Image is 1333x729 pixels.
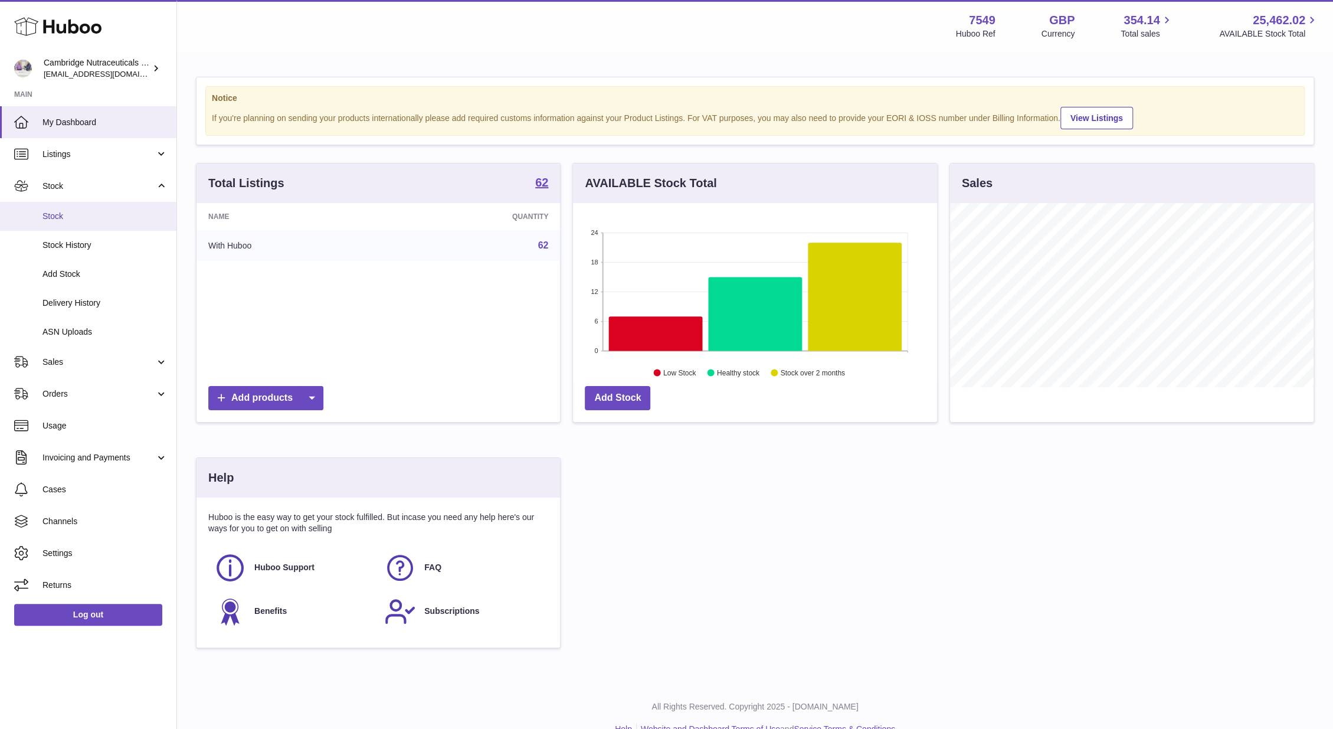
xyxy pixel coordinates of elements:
h3: Help [208,470,234,486]
span: Subscriptions [424,606,479,617]
th: Name [196,203,388,230]
text: Low Stock [663,369,696,377]
span: Stock [42,181,155,192]
text: 6 [595,318,598,325]
span: Invoicing and Payments [42,452,155,463]
p: Huboo is the easy way to get your stock fulfilled. But incase you need any help here's our ways f... [208,512,548,534]
span: Stock History [42,240,168,251]
strong: 7549 [969,12,995,28]
span: 354.14 [1124,12,1160,28]
p: All Rights Reserved. Copyright 2025 - [DOMAIN_NAME] [186,701,1324,712]
span: ASN Uploads [42,326,168,338]
strong: 62 [535,176,548,188]
a: Add products [208,386,323,410]
span: Huboo Support [254,562,315,573]
span: Orders [42,388,155,400]
span: AVAILABLE Stock Total [1219,28,1319,40]
div: If you're planning on sending your products internationally please add required customs informati... [212,105,1298,129]
div: Cambridge Nutraceuticals Ltd [44,57,150,80]
td: With Huboo [196,230,388,261]
a: 25,462.02 AVAILABLE Stock Total [1219,12,1319,40]
text: 18 [591,259,598,266]
span: Settings [42,548,168,559]
text: Stock over 2 months [781,369,845,377]
a: Log out [14,604,162,625]
h3: AVAILABLE Stock Total [585,175,716,191]
a: View Listings [1060,107,1133,129]
text: 12 [591,288,598,295]
div: Huboo Ref [956,28,995,40]
span: Channels [42,516,168,527]
span: Add Stock [42,269,168,280]
span: Stock [42,211,168,222]
span: FAQ [424,562,441,573]
strong: Notice [212,93,1298,104]
strong: GBP [1049,12,1075,28]
th: Quantity [388,203,560,230]
span: Cases [42,484,168,495]
text: Healthy stock [717,369,760,377]
a: 354.14 Total sales [1121,12,1173,40]
a: FAQ [384,552,542,584]
span: Returns [42,580,168,591]
span: 25,462.02 [1253,12,1305,28]
span: Usage [42,420,168,431]
span: Sales [42,357,155,368]
img: qvc@camnutra.com [14,60,32,77]
span: Benefits [254,606,287,617]
a: Benefits [214,596,372,627]
span: [EMAIL_ADDRESS][DOMAIN_NAME] [44,69,173,79]
div: Currency [1041,28,1075,40]
h3: Sales [962,175,993,191]
h3: Total Listings [208,175,284,191]
a: 62 [538,240,549,250]
span: Listings [42,149,155,160]
a: Add Stock [585,386,650,410]
span: Total sales [1121,28,1173,40]
a: Huboo Support [214,552,372,584]
text: 24 [591,229,598,236]
span: My Dashboard [42,117,168,128]
a: Subscriptions [384,596,542,627]
text: 0 [595,347,598,354]
a: 62 [535,176,548,191]
span: Delivery History [42,298,168,309]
